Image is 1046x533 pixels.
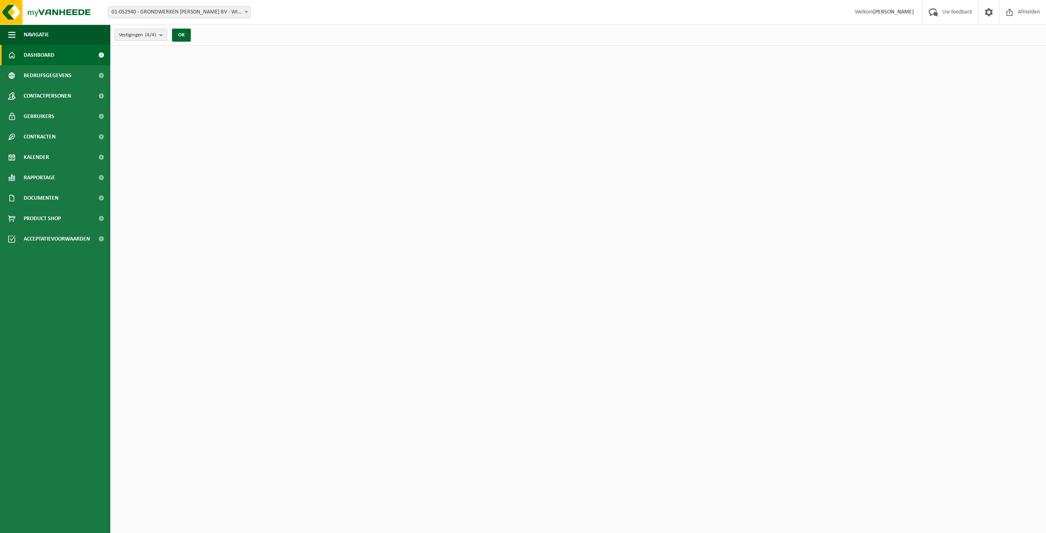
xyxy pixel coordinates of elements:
span: Contracten [24,127,56,147]
span: Bedrijfsgegevens [24,65,72,86]
count: (4/4) [145,32,156,38]
span: Vestigingen [119,29,156,41]
span: Documenten [24,188,58,208]
span: 01-052940 - GRONDWERKEN SOENENS TONY BV - WIELSBEKE [108,7,250,18]
span: Rapportage [24,167,55,188]
span: 01-052940 - GRONDWERKEN SOENENS TONY BV - WIELSBEKE [108,6,251,18]
span: Contactpersonen [24,86,71,106]
span: Navigatie [24,25,49,45]
span: Gebruikers [24,106,54,127]
span: Dashboard [24,45,54,65]
span: Product Shop [24,208,61,229]
span: Acceptatievoorwaarden [24,229,90,249]
span: Kalender [24,147,49,167]
button: OK [172,29,191,42]
button: Vestigingen(4/4) [114,29,167,41]
strong: [PERSON_NAME] [873,9,914,15]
